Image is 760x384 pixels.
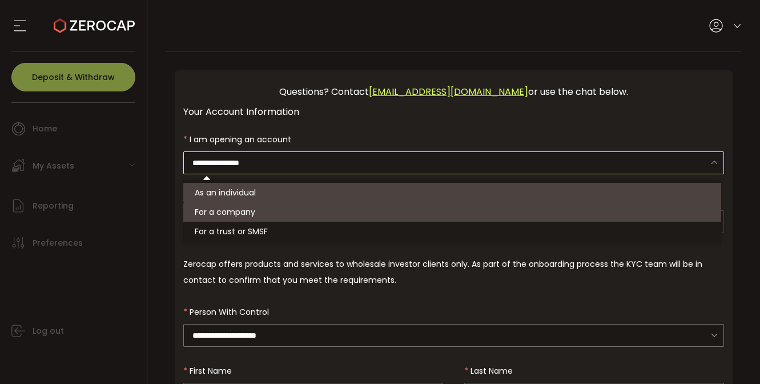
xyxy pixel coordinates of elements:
[33,158,74,174] span: My Assets
[33,121,57,137] span: Home
[195,206,255,218] span: For a company
[183,105,725,119] div: Your Account Information
[33,323,64,339] span: Log out
[33,235,83,251] span: Preferences
[33,198,74,214] span: Reporting
[183,256,725,288] div: Zerocap offers products and services to wholesale investor clients only. As part of the onboardin...
[183,79,725,105] div: Questions? Contact or use the chat below.
[32,73,115,81] span: Deposit & Withdraw
[195,187,256,198] span: As an individual
[11,63,135,91] button: Deposit & Withdraw
[195,226,268,237] span: For a trust or SMSF
[369,85,528,98] a: [EMAIL_ADDRESS][DOMAIN_NAME]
